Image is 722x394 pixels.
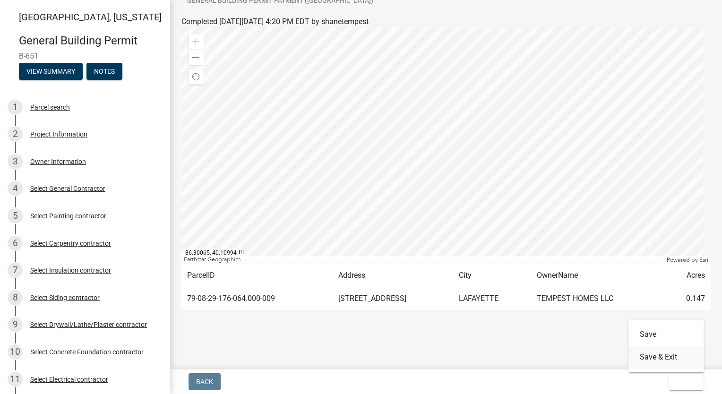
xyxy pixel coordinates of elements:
[8,100,23,115] div: 1
[196,378,213,385] span: Back
[30,213,106,219] div: Select Painting contractor
[8,344,23,360] div: 10
[699,257,708,263] a: Esri
[8,290,23,305] div: 8
[677,378,690,385] span: Exit
[30,376,108,383] div: Select Electrical contractor
[189,69,204,85] div: Find my location
[531,264,665,287] td: OwnerName
[19,11,162,23] span: [GEOGRAPHIC_DATA], [US_STATE]
[30,131,87,137] div: Project Information
[628,323,704,346] button: Save
[181,287,333,310] td: 79-08-29-176-064.000-009
[30,267,111,274] div: Select Insulation contractor
[181,17,369,26] span: Completed [DATE][DATE] 4:20 PM EDT by shanetempest
[8,127,23,142] div: 2
[30,185,105,192] div: Select General Contractor
[189,373,221,390] button: Back
[181,256,664,264] div: Earthstar Geographics
[665,287,711,310] td: 0.147
[30,349,144,355] div: Select Concrete Foundation contractor
[531,287,665,310] td: TEMPEST HOMES LLC
[30,240,111,247] div: Select Carpentry contractor
[664,256,711,264] div: Powered by
[8,263,23,278] div: 7
[665,264,711,287] td: Acres
[181,264,333,287] td: ParcelID
[333,264,454,287] td: Address
[628,319,704,372] div: Exit
[30,321,147,328] div: Select Drywall/Lathe/Plaster contractor
[453,264,531,287] td: City
[8,317,23,332] div: 9
[19,34,163,48] h4: General Building Permit
[19,63,83,80] button: View Summary
[8,154,23,169] div: 3
[86,68,122,76] wm-modal-confirm: Notes
[19,68,83,76] wm-modal-confirm: Summary
[669,373,704,390] button: Exit
[189,34,204,50] div: Zoom in
[8,181,23,196] div: 4
[30,158,86,165] div: Owner Information
[628,346,704,368] button: Save & Exit
[86,63,122,80] button: Notes
[8,208,23,223] div: 5
[8,372,23,387] div: 11
[30,294,100,301] div: Select Siding contractor
[333,287,454,310] td: [STREET_ADDRESS]
[453,287,531,310] td: LAFAYETTE
[19,51,151,60] span: B-651
[8,236,23,251] div: 6
[189,50,204,65] div: Zoom out
[30,104,70,111] div: Parcel search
